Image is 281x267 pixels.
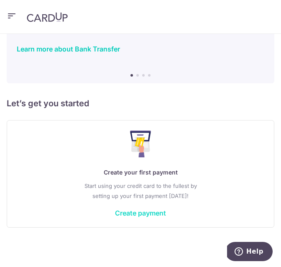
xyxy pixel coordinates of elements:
[27,12,68,22] img: CardUp
[130,131,151,157] img: Make Payment
[227,242,273,263] iframe: Opens a widget where you can find more information
[17,45,120,53] a: Learn more about Bank Transfer
[17,167,264,177] p: Create your first payment
[17,181,264,201] p: Start using your credit card to the fullest by setting up your first payment [DATE]!
[115,209,166,217] a: Create payment
[7,97,274,110] h5: Let’s get you started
